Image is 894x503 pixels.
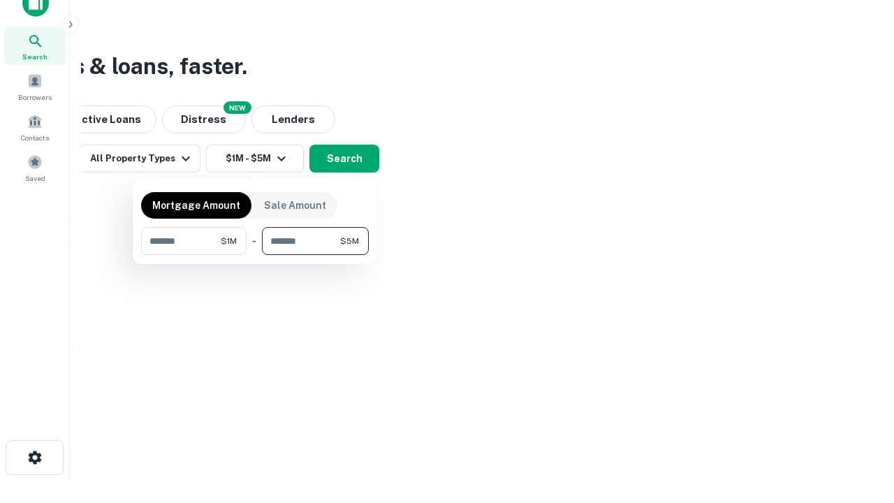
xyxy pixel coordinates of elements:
[340,235,359,247] span: $5M
[824,391,894,458] iframe: Chat Widget
[221,235,237,247] span: $1M
[252,227,256,255] div: -
[264,198,326,213] p: Sale Amount
[152,198,240,213] p: Mortgage Amount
